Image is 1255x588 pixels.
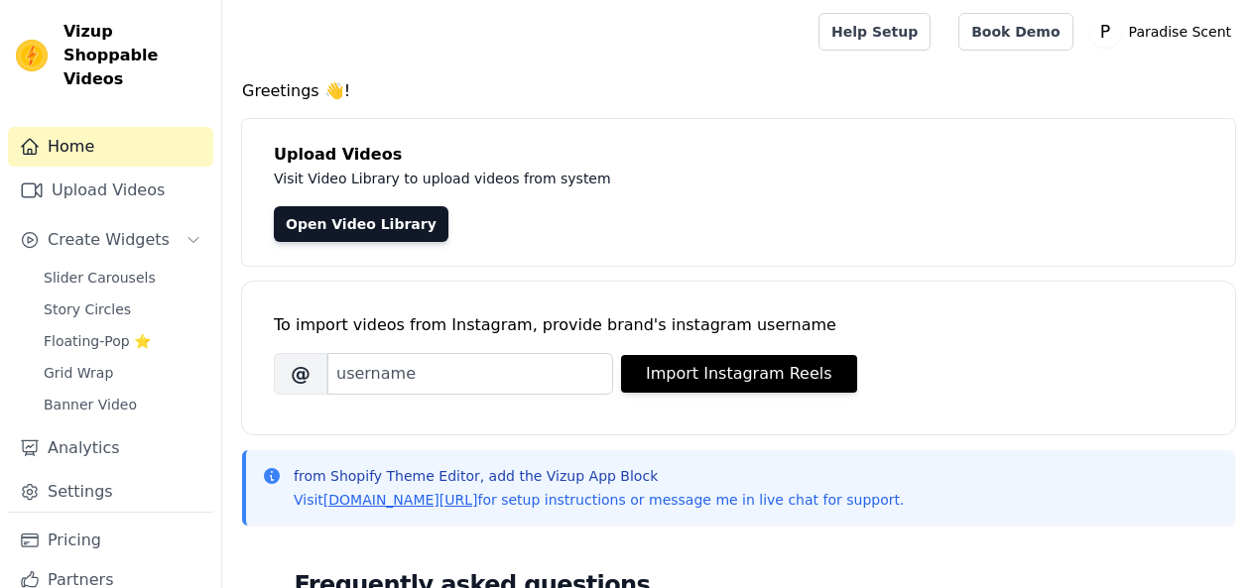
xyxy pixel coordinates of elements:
[32,359,213,387] a: Grid Wrap
[32,327,213,355] a: Floating-Pop ⭐
[242,79,1235,103] h4: Greetings 👋!
[8,127,213,167] a: Home
[44,299,131,319] span: Story Circles
[44,395,137,414] span: Banner Video
[1089,14,1239,50] button: P Paradise Scent
[48,228,170,252] span: Create Widgets
[294,466,904,486] p: from Shopify Theme Editor, add the Vizup App Block
[274,206,448,242] a: Open Video Library
[818,13,931,51] a: Help Setup
[274,167,1163,190] p: Visit Video Library to upload videos from system
[8,428,213,468] a: Analytics
[44,268,156,288] span: Slider Carousels
[44,331,151,351] span: Floating-Pop ⭐
[32,264,213,292] a: Slider Carousels
[44,363,113,383] span: Grid Wrap
[32,295,213,323] a: Story Circles
[323,492,478,508] a: [DOMAIN_NAME][URL]
[63,20,205,91] span: Vizup Shoppable Videos
[274,143,1203,167] h4: Upload Videos
[8,220,213,260] button: Create Widgets
[958,13,1072,51] a: Book Demo
[294,490,904,510] p: Visit for setup instructions or message me in live chat for support.
[16,40,48,71] img: Vizup
[274,313,1203,337] div: To import videos from Instagram, provide brand's instagram username
[1121,14,1239,50] p: Paradise Scent
[8,171,213,210] a: Upload Videos
[621,355,857,393] button: Import Instagram Reels
[327,353,613,395] input: username
[1099,22,1109,42] text: P
[8,472,213,512] a: Settings
[8,521,213,560] a: Pricing
[274,353,327,395] span: @
[32,391,213,418] a: Banner Video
